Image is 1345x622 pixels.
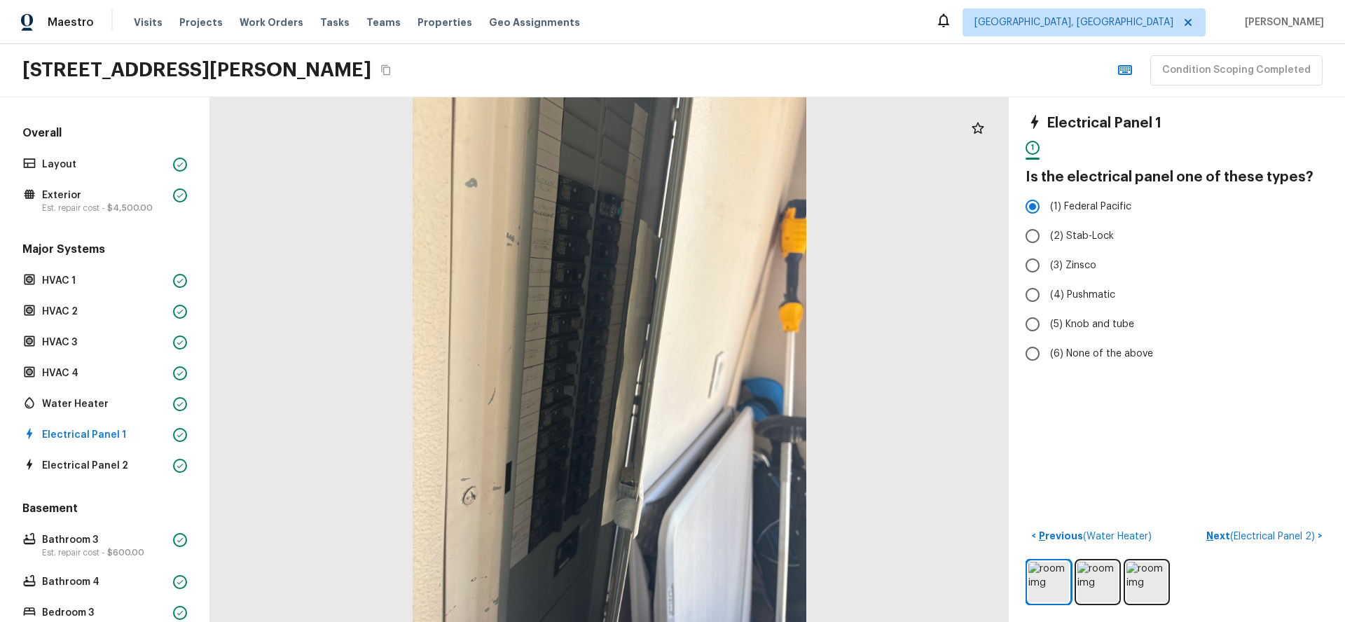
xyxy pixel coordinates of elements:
[42,547,167,558] p: Est. repair cost -
[1026,141,1040,155] div: 1
[366,15,401,29] span: Teams
[1026,525,1157,548] button: <Previous(Water Heater)
[134,15,163,29] span: Visits
[1036,529,1152,544] p: Previous
[1206,529,1318,544] p: Next
[1050,317,1134,331] span: (5) Knob and tube
[240,15,303,29] span: Work Orders
[20,125,190,144] h5: Overall
[42,158,167,172] p: Layout
[179,15,223,29] span: Projects
[320,18,350,27] span: Tasks
[1201,525,1328,548] button: Next(Electrical Panel 2)>
[42,397,167,411] p: Water Heater
[42,459,167,473] p: Electrical Panel 2
[1239,15,1324,29] span: [PERSON_NAME]
[42,428,167,442] p: Electrical Panel 1
[418,15,472,29] span: Properties
[42,533,167,547] p: Bathroom 3
[1050,229,1114,243] span: (2) Stab-Lock
[1083,532,1152,541] span: ( Water Heater )
[1230,532,1315,541] span: ( Electrical Panel 2 )
[42,366,167,380] p: HVAC 4
[42,274,167,288] p: HVAC 1
[107,548,144,557] span: $600.00
[42,202,167,214] p: Est. repair cost -
[974,15,1173,29] span: [GEOGRAPHIC_DATA], [GEOGRAPHIC_DATA]
[1077,562,1118,602] img: room img
[42,575,167,589] p: Bathroom 4
[20,501,190,519] h5: Basement
[42,188,167,202] p: Exterior
[42,336,167,350] p: HVAC 3
[1050,347,1153,361] span: (6) None of the above
[1050,258,1096,272] span: (3) Zinsco
[377,61,395,79] button: Copy Address
[107,204,153,212] span: $4,500.00
[48,15,94,29] span: Maestro
[489,15,580,29] span: Geo Assignments
[1126,562,1167,602] img: room img
[1050,288,1115,302] span: (4) Pushmatic
[1050,200,1131,214] span: (1) Federal Pacific
[20,242,190,260] h5: Major Systems
[1047,114,1161,132] h4: Electrical Panel 1
[42,606,167,620] p: Bedroom 3
[1026,168,1328,186] h4: Is the electrical panel one of these types?
[22,57,371,83] h2: [STREET_ADDRESS][PERSON_NAME]
[1028,562,1069,602] img: room img
[42,305,167,319] p: HVAC 2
